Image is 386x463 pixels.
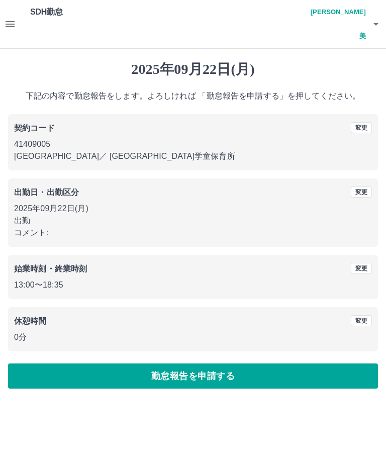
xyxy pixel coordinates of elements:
[14,124,55,132] b: 契約コード
[8,363,378,389] button: 勤怠報告を申請する
[351,187,372,198] button: 変更
[351,122,372,133] button: 変更
[351,263,372,274] button: 変更
[8,61,378,78] h1: 2025年09月22日(月)
[14,279,372,291] p: 13:00 〜 18:35
[351,315,372,326] button: 変更
[14,150,372,162] p: [GEOGRAPHIC_DATA] ／ [GEOGRAPHIC_DATA]学童保育所
[14,331,372,343] p: 0分
[14,264,87,273] b: 始業時刻・終業時刻
[14,188,79,197] b: 出勤日・出勤区分
[14,317,47,325] b: 休憩時間
[14,215,372,227] p: 出勤
[8,90,378,102] p: 下記の内容で勤怠報告をします。よろしければ 「勤怠報告を申請する」を押してください。
[14,227,372,239] p: コメント:
[14,138,372,150] p: 41409005
[14,203,372,215] p: 2025年09月22日(月)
